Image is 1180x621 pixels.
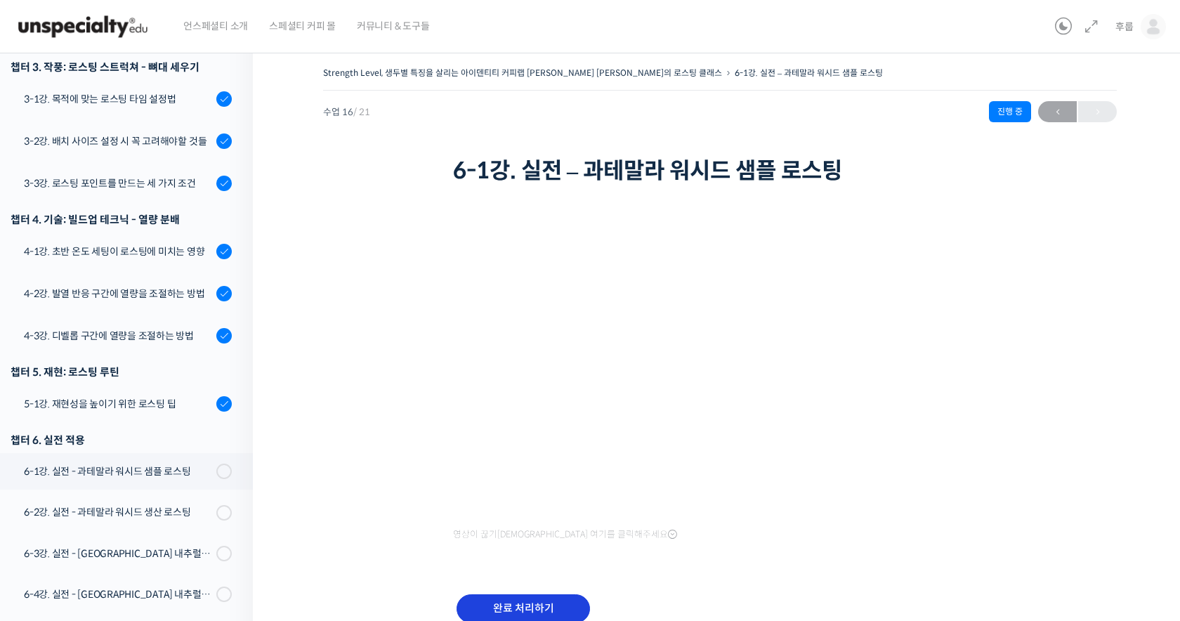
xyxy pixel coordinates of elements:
[4,445,93,481] a: 홈
[93,445,181,481] a: 대화
[217,466,234,478] span: 설정
[44,466,53,478] span: 홈
[129,467,145,478] span: 대화
[181,445,270,481] a: 설정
